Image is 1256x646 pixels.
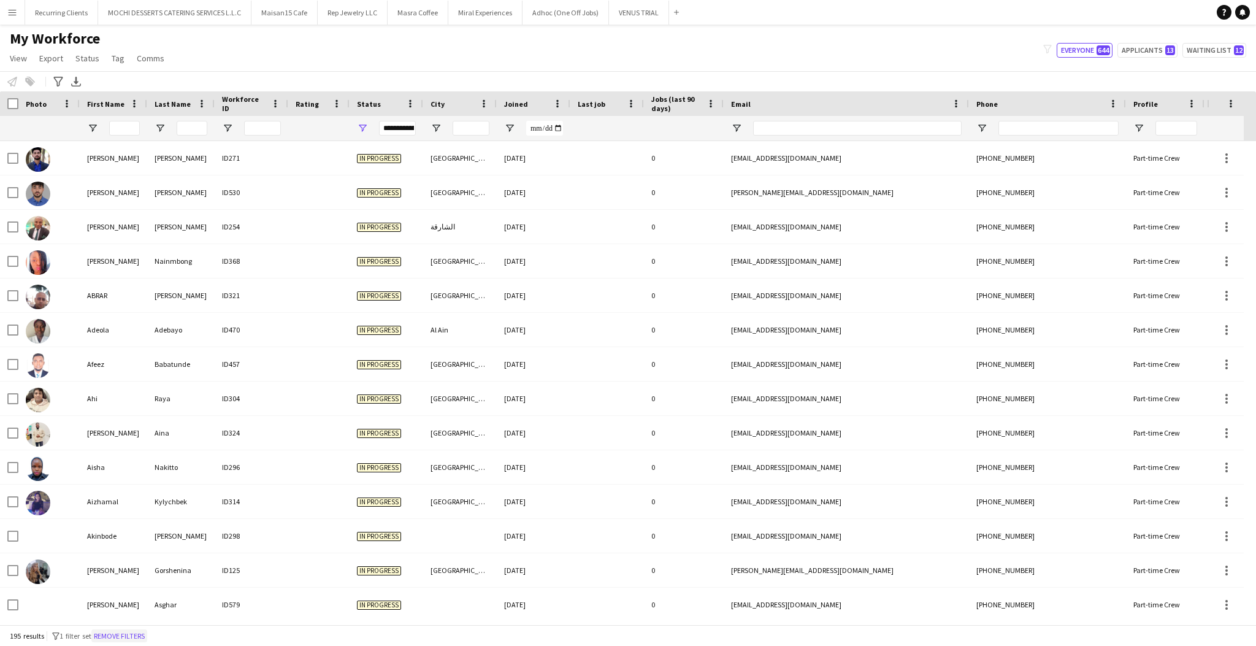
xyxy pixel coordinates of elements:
[80,485,147,518] div: Aizhamal
[1126,244,1204,278] div: Part-time Crew
[147,450,215,484] div: Nakitto
[969,382,1126,415] div: [PHONE_NUMBER]
[80,519,147,553] div: Akinbode
[357,532,401,541] span: In progress
[724,553,969,587] div: [PERSON_NAME][EMAIL_ADDRESS][DOMAIN_NAME]
[976,123,987,134] button: Open Filter Menu
[1204,210,1256,244] div: 47
[147,519,215,553] div: [PERSON_NAME]
[1133,123,1144,134] button: Open Filter Menu
[26,99,47,109] span: Photo
[26,456,50,481] img: Aisha Nakitto
[497,450,570,484] div: [DATE]
[80,279,147,312] div: ABRAR
[504,123,515,134] button: Open Filter Menu
[215,347,288,381] div: ID457
[357,188,401,198] span: In progress
[80,141,147,175] div: [PERSON_NAME]
[147,588,215,621] div: Asghar
[526,121,563,136] input: Joined Filter Input
[34,50,68,66] a: Export
[644,450,724,484] div: 0
[644,175,724,209] div: 0
[969,519,1126,553] div: [PHONE_NUMBER]
[423,450,497,484] div: [GEOGRAPHIC_DATA]
[26,422,50,447] img: Aina Timothy Segun Aina
[724,382,969,415] div: [EMAIL_ADDRESS][DOMAIN_NAME]
[26,285,50,309] img: ABRAR AHMAD
[39,53,63,64] span: Export
[644,244,724,278] div: 0
[609,1,669,25] button: VENUS TRIAL
[132,50,169,66] a: Comms
[423,416,497,450] div: [GEOGRAPHIC_DATA]
[724,416,969,450] div: [EMAIL_ADDRESS][DOMAIN_NAME]
[215,588,288,621] div: ID579
[75,53,99,64] span: Status
[423,141,497,175] div: [GEOGRAPHIC_DATA]
[215,244,288,278] div: ID368
[969,553,1126,587] div: [PHONE_NUMBER]
[26,216,50,240] img: Abel Ukaegbu
[215,553,288,587] div: ID125
[1117,43,1177,58] button: Applicants13
[724,519,969,553] div: [EMAIL_ADDRESS][DOMAIN_NAME]
[357,99,381,109] span: Status
[448,1,523,25] button: Miral Experiences
[644,382,724,415] div: 0
[644,588,724,621] div: 0
[497,553,570,587] div: [DATE]
[724,175,969,209] div: [PERSON_NAME][EMAIL_ADDRESS][DOMAIN_NAME]
[1204,485,1256,518] div: 31
[1182,43,1246,58] button: Waiting list12
[155,99,191,109] span: Last Name
[26,559,50,584] img: Alexandra Gorshenina
[969,141,1126,175] div: [PHONE_NUMBER]
[80,382,147,415] div: Ahi
[969,210,1126,244] div: [PHONE_NUMBER]
[26,353,50,378] img: Afeez Babatunde
[423,485,497,518] div: [GEOGRAPHIC_DATA]
[155,123,166,134] button: Open Filter Menu
[651,94,702,113] span: Jobs (last 90 days)
[523,1,609,25] button: Adhoc (One Off Jobs)
[969,450,1126,484] div: [PHONE_NUMBER]
[69,74,83,89] app-action-btn: Export XLSX
[318,1,388,25] button: Rep Jewelry LLC
[423,382,497,415] div: [GEOGRAPHIC_DATA]
[357,291,401,301] span: In progress
[644,210,724,244] div: 0
[87,123,98,134] button: Open Filter Menu
[215,485,288,518] div: ID314
[1204,175,1256,209] div: 22
[1204,416,1256,450] div: 31
[147,313,215,347] div: Adebayo
[1126,313,1204,347] div: Part-time Crew
[26,491,50,515] img: Aizhamal Kylychbek
[497,244,570,278] div: [DATE]
[1126,175,1204,209] div: Part-time Crew
[644,416,724,450] div: 0
[357,154,401,163] span: In progress
[80,244,147,278] div: [PERSON_NAME]
[357,601,401,610] span: In progress
[147,279,215,312] div: [PERSON_NAME]
[423,279,497,312] div: [GEOGRAPHIC_DATA]
[5,50,32,66] a: View
[80,553,147,587] div: [PERSON_NAME]
[1057,43,1112,58] button: Everyone644
[112,53,124,64] span: Tag
[1234,45,1244,55] span: 12
[976,99,998,109] span: Phone
[215,175,288,209] div: ID530
[969,244,1126,278] div: [PHONE_NUMBER]
[357,394,401,404] span: In progress
[724,141,969,175] div: [EMAIL_ADDRESS][DOMAIN_NAME]
[59,631,91,640] span: 1 filter set
[644,141,724,175] div: 0
[147,347,215,381] div: Babatunde
[147,244,215,278] div: Nainmbong
[497,347,570,381] div: [DATE]
[147,416,215,450] div: Aina
[147,210,215,244] div: [PERSON_NAME]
